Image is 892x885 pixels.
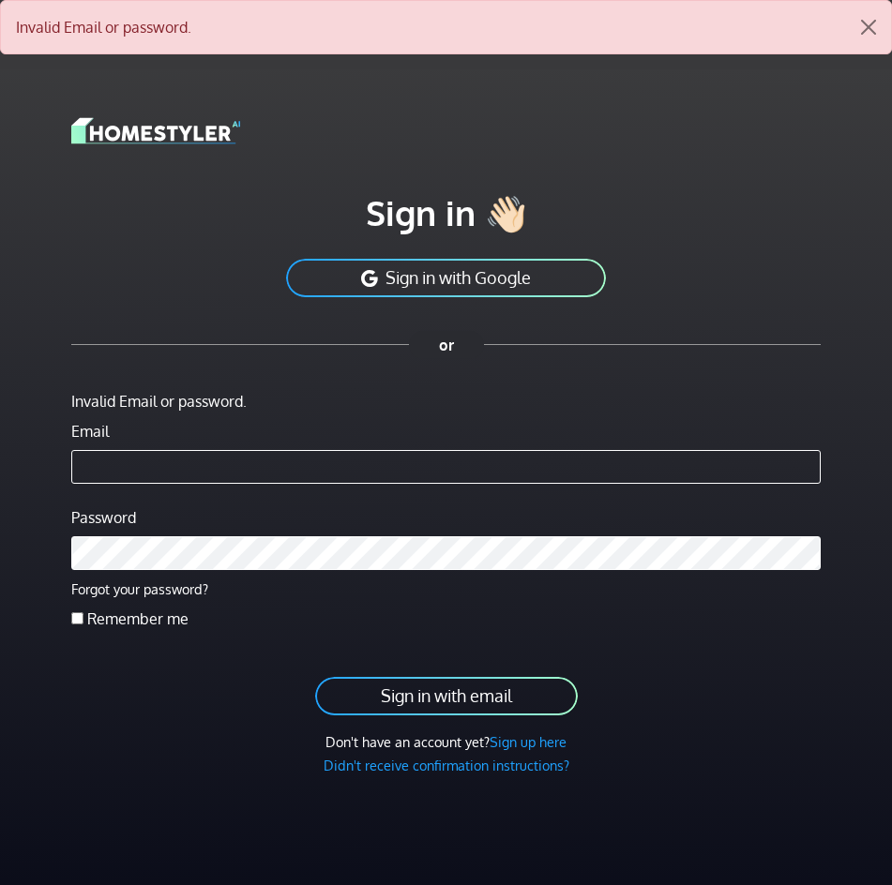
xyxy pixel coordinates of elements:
img: logo-3de290ba35641baa71223ecac5eacb59cb85b4c7fdf211dc9aaecaaee71ea2f8.svg [71,114,240,147]
h1: Sign in 👋🏻 [71,192,821,234]
label: Email [71,420,109,442]
button: Sign in with email [313,675,580,717]
button: Sign in with Google [284,257,608,299]
button: Close [846,1,891,53]
div: Invalid Email or password. [71,390,821,412]
div: Don't have an account yet? [71,732,821,753]
a: Didn't receive confirmation instructions? [324,757,569,773]
a: Sign up here [490,733,567,750]
label: Password [71,506,136,529]
label: Remember me [87,607,189,630]
a: Forgot your password? [71,580,208,597]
